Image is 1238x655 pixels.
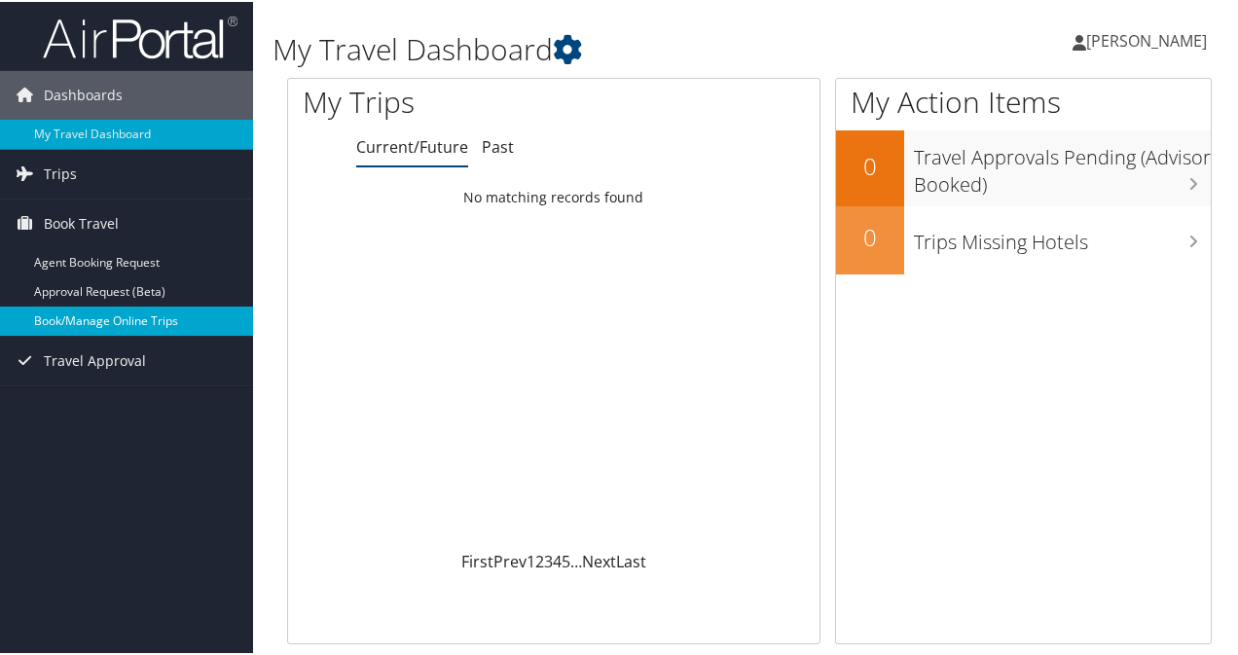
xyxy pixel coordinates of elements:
h2: 0 [836,219,904,252]
h1: My Action Items [836,80,1211,121]
span: [PERSON_NAME] [1086,28,1207,50]
a: 0Travel Approvals Pending (Advisor Booked) [836,128,1211,203]
span: … [570,549,582,570]
a: Next [582,549,616,570]
h1: My Trips [303,80,583,121]
a: 2 [535,549,544,570]
a: 0Trips Missing Hotels [836,204,1211,273]
h3: Trips Missing Hotels [914,217,1211,254]
span: Trips [44,148,77,197]
a: 4 [553,549,562,570]
a: First [461,549,493,570]
a: 3 [544,549,553,570]
a: [PERSON_NAME] [1073,10,1226,68]
span: Dashboards [44,69,123,118]
td: No matching records found [288,178,819,213]
span: Book Travel [44,198,119,246]
a: 1 [527,549,535,570]
h2: 0 [836,148,904,181]
a: 5 [562,549,570,570]
a: Last [616,549,646,570]
a: Prev [493,549,527,570]
h3: Travel Approvals Pending (Advisor Booked) [914,132,1211,197]
a: Current/Future [356,134,468,156]
span: Travel Approval [44,335,146,383]
h1: My Travel Dashboard [273,27,908,68]
a: Past [482,134,514,156]
img: airportal-logo.png [43,13,237,58]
